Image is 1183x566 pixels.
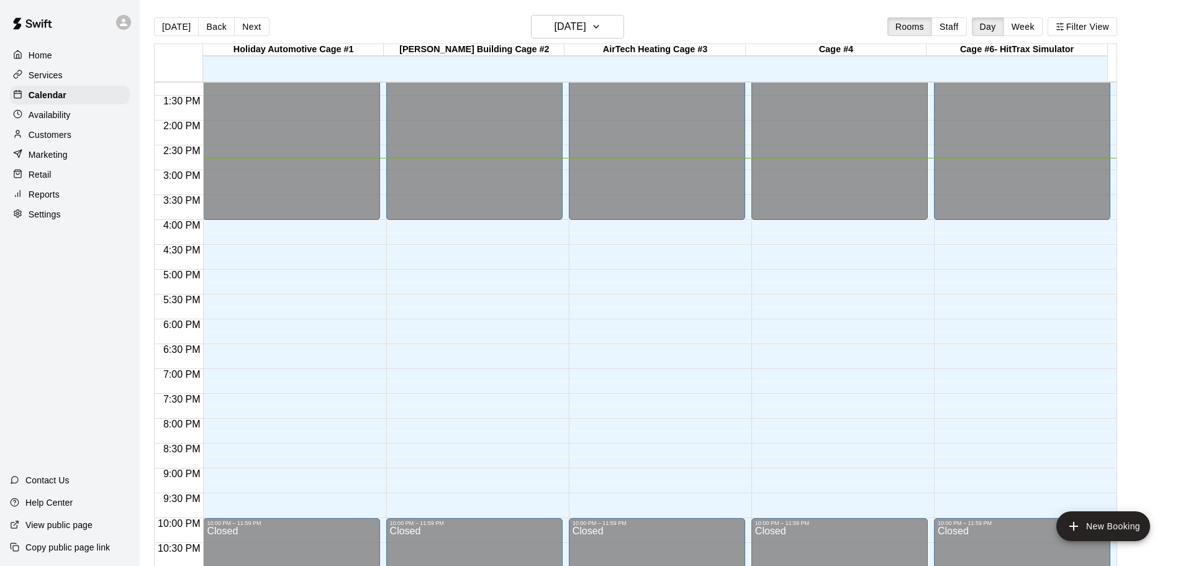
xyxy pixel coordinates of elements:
[160,394,204,404] span: 7:30 PM
[927,44,1107,56] div: Cage #6- HitTrax Simulator
[573,520,741,526] div: 10:00 PM – 11:59 PM
[160,195,204,206] span: 3:30 PM
[25,519,93,531] p: View public page
[10,46,130,65] a: Home
[29,168,52,181] p: Retail
[160,319,204,330] span: 6:00 PM
[160,419,204,429] span: 8:00 PM
[10,165,130,184] a: Retail
[29,188,60,201] p: Reports
[10,106,130,124] a: Availability
[160,270,204,280] span: 5:00 PM
[160,344,204,355] span: 6:30 PM
[160,145,204,156] span: 2:30 PM
[564,44,745,56] div: AirTech Heating Cage #3
[1048,17,1117,36] button: Filter View
[10,145,130,164] a: Marketing
[531,15,624,39] button: [DATE]
[160,444,204,454] span: 8:30 PM
[555,18,586,35] h6: [DATE]
[198,17,235,36] button: Back
[203,44,384,56] div: Holiday Automotive Cage #1
[29,148,68,161] p: Marketing
[746,44,927,56] div: Cage #4
[207,520,376,526] div: 10:00 PM – 11:59 PM
[160,121,204,131] span: 2:00 PM
[384,44,564,56] div: [PERSON_NAME] Building Cage #2
[938,520,1107,526] div: 10:00 PM – 11:59 PM
[160,96,204,106] span: 1:30 PM
[887,17,932,36] button: Rooms
[29,49,52,62] p: Home
[155,543,203,554] span: 10:30 PM
[154,17,199,36] button: [DATE]
[160,170,204,181] span: 3:00 PM
[931,17,967,36] button: Staff
[29,208,61,221] p: Settings
[234,17,269,36] button: Next
[29,109,71,121] p: Availability
[160,468,204,479] span: 9:00 PM
[10,205,130,224] a: Settings
[160,294,204,305] span: 5:30 PM
[29,69,63,81] p: Services
[10,126,130,144] a: Customers
[10,185,130,204] a: Reports
[1004,17,1043,36] button: Week
[972,17,1004,36] button: Day
[25,541,110,554] p: Copy public page link
[25,496,73,509] p: Help Center
[755,520,924,526] div: 10:00 PM – 11:59 PM
[1056,511,1150,541] button: add
[155,518,203,529] span: 10:00 PM
[160,369,204,380] span: 7:00 PM
[10,86,130,104] a: Calendar
[25,474,70,486] p: Contact Us
[29,129,71,141] p: Customers
[160,493,204,504] span: 9:30 PM
[160,245,204,255] span: 4:30 PM
[160,220,204,231] span: 4:00 PM
[29,89,66,101] p: Calendar
[390,520,559,526] div: 10:00 PM – 11:59 PM
[10,66,130,84] a: Services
